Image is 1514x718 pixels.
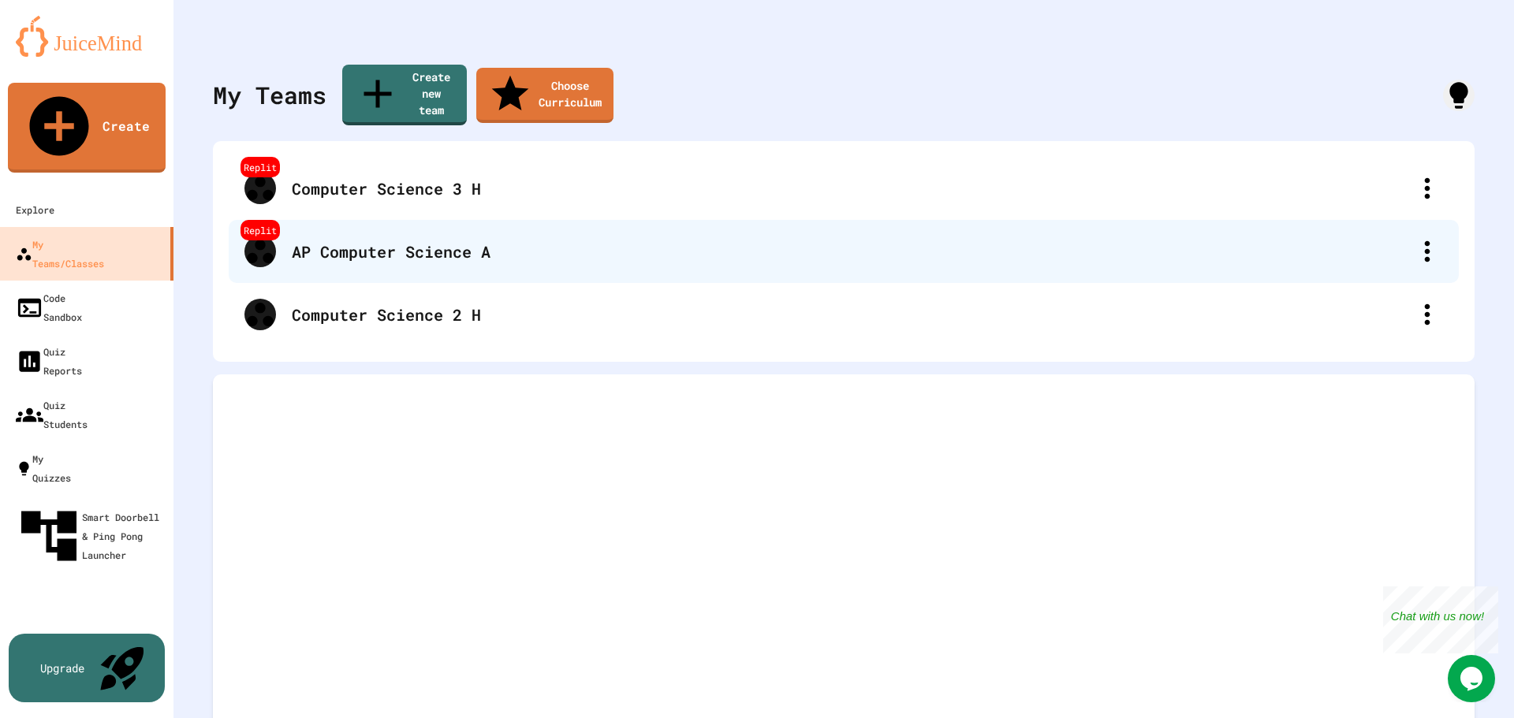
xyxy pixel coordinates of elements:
div: Code Sandbox [16,288,82,326]
div: Replit [241,157,280,177]
iframe: chat widget [1448,655,1498,702]
div: Upgrade [40,660,84,676]
div: My Quizzes [16,449,71,487]
iframe: chat widget [1383,586,1498,653]
a: Create new team [342,65,467,125]
div: ReplitAP Computer Science A [229,220,1459,283]
div: AP Computer Science A [292,240,1411,263]
a: Choose Curriculum [476,68,613,123]
a: Create [8,83,166,173]
div: How it works [1443,80,1475,111]
div: Smart Doorbell & Ping Pong Launcher [16,503,167,569]
div: Quiz Reports [16,342,82,380]
div: Computer Science 3 H [292,177,1411,200]
div: Quiz Students [16,396,88,433]
div: ReplitComputer Science 3 H [229,157,1459,220]
div: Computer Science 2 H [229,283,1459,346]
div: My Teams [213,77,326,113]
div: Replit [241,220,280,240]
div: Computer Science 2 H [292,303,1411,326]
div: Explore [16,200,54,219]
div: My Teams/Classes [16,235,104,273]
img: logo-orange.svg [16,16,158,57]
